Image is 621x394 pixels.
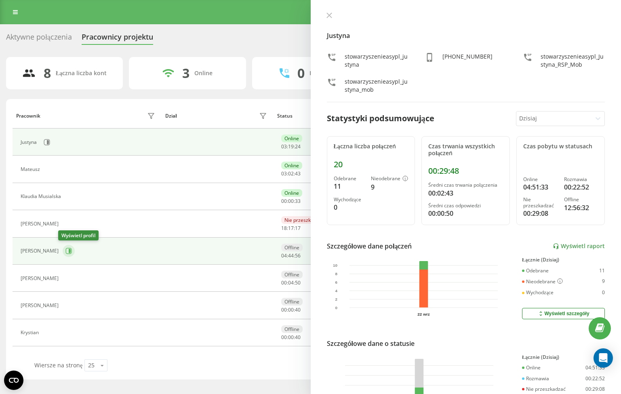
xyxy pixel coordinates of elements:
[345,78,409,94] div: stowarzyszenieasypl_justyna_mob
[522,290,554,295] div: Wychodzące
[428,166,503,176] div: 00:29:48
[335,306,337,310] text: 0
[281,143,287,150] span: 03
[295,198,301,204] span: 33
[335,297,337,301] text: 2
[564,182,598,192] div: 00:22:52
[281,198,301,204] div: : :
[6,33,72,45] div: Aktywne połączenia
[295,143,301,150] span: 24
[522,354,605,360] div: Łącznie (Dzisiaj)
[295,279,301,286] span: 50
[327,339,415,348] div: Szczegółowe dane o statusie
[295,306,301,313] span: 40
[288,170,294,177] span: 02
[281,252,287,259] span: 04
[288,143,294,150] span: 19
[281,135,302,142] div: Online
[82,33,153,45] div: Pracownicy projektu
[281,279,287,286] span: 00
[585,365,605,371] div: 04:51:33
[335,280,337,284] text: 6
[288,334,294,341] span: 00
[281,271,303,278] div: Offline
[288,198,294,204] span: 00
[281,189,302,197] div: Online
[371,176,408,182] div: Nieodebrane
[371,182,408,192] div: 9
[564,197,598,202] div: Offline
[4,371,23,390] button: Open CMP widget
[585,376,605,381] div: 00:22:52
[417,312,430,316] text: 22 wrz
[334,197,365,202] div: Wychodzące
[599,268,605,274] div: 11
[602,290,605,295] div: 0
[522,376,549,381] div: Rozmawia
[288,279,294,286] span: 04
[564,203,598,213] div: 12:56:32
[281,216,327,224] div: Nie przeszkadzać
[602,278,605,285] div: 9
[541,53,605,69] div: stowarzyszenieasypl_Justyna_RSP_Mob
[428,143,503,157] div: Czas trwania wszystkich połączeń
[288,252,294,259] span: 44
[21,221,61,227] div: [PERSON_NAME]
[334,181,365,191] div: 11
[281,307,301,313] div: : :
[295,252,301,259] span: 56
[21,303,61,308] div: [PERSON_NAME]
[281,253,301,259] div: : :
[288,306,294,313] span: 00
[334,160,408,169] div: 20
[281,334,287,341] span: 00
[428,188,503,198] div: 00:02:43
[21,194,63,199] div: Klaudia Musialska
[21,330,41,335] div: Krystian
[281,162,302,169] div: Online
[295,170,301,177] span: 43
[522,365,541,371] div: Online
[553,243,605,250] a: Wyświetl raport
[522,257,605,263] div: Łącznie (Dzisiaj)
[281,225,287,232] span: 18
[281,298,303,306] div: Offline
[281,198,287,204] span: 00
[281,280,301,286] div: : :
[522,386,566,392] div: Nie przeszkadzać
[523,143,598,150] div: Czas pobytu w statusach
[194,70,213,77] div: Online
[333,263,338,268] text: 10
[345,53,409,69] div: stowarzyszenieasypl_justyna
[522,268,549,274] div: Odebrane
[21,248,61,254] div: [PERSON_NAME]
[295,225,301,232] span: 17
[281,335,301,340] div: : :
[165,113,177,119] div: Dział
[523,182,557,192] div: 04:51:33
[428,209,503,218] div: 00:00:50
[335,272,337,276] text: 8
[585,386,605,392] div: 00:29:08
[16,113,40,119] div: Pracownik
[21,276,61,281] div: [PERSON_NAME]
[523,177,557,182] div: Online
[281,170,287,177] span: 03
[428,203,503,209] div: Średni czas odpowiedzi
[309,70,342,77] div: Rozmawiają
[281,144,301,150] div: : :
[537,310,589,317] div: Wyświetl szczegóły
[334,202,365,212] div: 0
[34,361,82,369] span: Wiersze na stronę
[334,176,365,181] div: Odebrane
[88,361,95,369] div: 25
[58,230,99,240] div: Wyświetl profil
[523,197,557,209] div: Nie przeszkadzać
[522,308,605,319] button: Wyświetl szczegóły
[327,31,605,40] h4: Justyna
[21,166,42,172] div: Mateusz
[281,225,301,231] div: : :
[442,53,493,69] div: [PHONE_NUMBER]
[334,143,408,150] div: Łączna liczba połączeń
[56,70,107,77] div: Łączna liczba kont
